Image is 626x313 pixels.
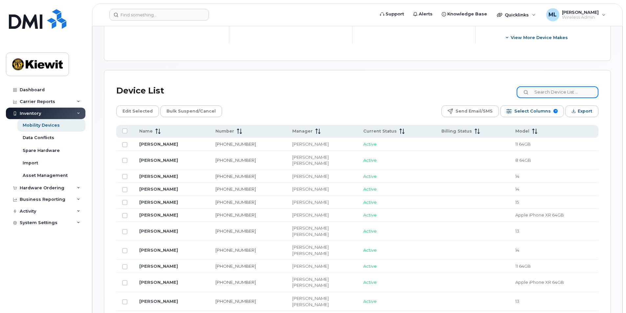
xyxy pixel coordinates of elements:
[515,186,519,192] span: 14
[139,186,178,192] a: [PERSON_NAME]
[215,299,256,304] a: [PHONE_NUMBER]
[441,105,499,117] button: Send Email/SMS
[363,299,377,304] span: Active
[447,11,487,17] span: Knowledge Base
[456,106,493,116] span: Send Email/SMS
[215,141,256,147] a: [PHONE_NUMBER]
[215,263,256,269] a: [PHONE_NUMBER]
[515,141,531,147] span: 11 64GB
[139,299,178,304] a: [PERSON_NAME]
[363,212,377,218] span: Active
[215,199,256,205] a: [PHONE_NUMBER]
[139,280,178,285] a: [PERSON_NAME]
[515,212,564,218] span: Apple iPhone XR 64GB
[215,247,256,253] a: [PHONE_NUMBER]
[139,228,178,234] a: [PERSON_NAME]
[292,231,351,238] div: [PERSON_NAME]
[292,225,351,231] div: [PERSON_NAME]
[514,106,551,116] span: Select Columns
[363,263,377,269] span: Active
[215,174,256,179] a: [PHONE_NUMBER]
[215,212,256,218] a: [PHONE_NUMBER]
[139,157,178,163] a: [PERSON_NAME]
[492,8,540,21] div: Quicklinks
[419,11,433,17] span: Alerts
[500,105,564,117] button: Select Columns 7
[116,82,164,99] div: Device List
[437,8,492,21] a: Knowledge Base
[515,299,519,304] span: 13
[486,31,588,43] button: View More Device Makes
[215,228,256,234] a: [PHONE_NUMBER]
[363,186,377,192] span: Active
[515,280,564,285] span: Apple iPhone XR 64GB
[215,157,256,163] a: [PHONE_NUMBER]
[292,128,313,134] span: Manager
[363,141,377,147] span: Active
[515,128,529,134] span: Model
[542,8,610,21] div: Matthew Linderman
[139,247,178,253] a: [PERSON_NAME]
[565,105,598,117] button: Export
[363,280,377,285] span: Active
[215,280,256,285] a: [PHONE_NUMBER]
[160,105,222,117] button: Bulk Suspend/Cancel
[292,244,351,250] div: [PERSON_NAME]
[515,174,519,179] span: 14
[215,186,256,192] a: [PHONE_NUMBER]
[363,199,377,205] span: Active
[562,10,599,15] span: [PERSON_NAME]
[363,228,377,234] span: Active
[553,109,558,113] span: 7
[386,11,404,17] span: Support
[515,228,519,234] span: 13
[597,284,621,308] iframe: Messenger Launcher
[292,250,351,257] div: [PERSON_NAME]
[562,15,599,20] span: Wireless Admin
[517,86,598,98] input: Search Device List ...
[363,157,377,163] span: Active
[441,128,472,134] span: Billing Status
[292,263,351,269] div: [PERSON_NAME]
[139,128,153,134] span: Name
[515,263,531,269] span: 11 64GB
[139,199,178,205] a: [PERSON_NAME]
[139,174,178,179] a: [PERSON_NAME]
[292,212,351,218] div: [PERSON_NAME]
[292,186,351,192] div: [PERSON_NAME]
[292,160,351,166] div: [PERSON_NAME]
[578,106,592,116] span: Export
[116,105,159,117] button: Edit Selected
[515,199,519,205] span: 15
[515,157,531,163] span: 8 64GB
[139,141,178,147] a: [PERSON_NAME]
[409,8,437,21] a: Alerts
[292,276,351,282] div: [PERSON_NAME]
[363,174,377,179] span: Active
[109,9,209,21] input: Find something...
[515,247,519,253] span: 14
[292,154,351,160] div: [PERSON_NAME]
[139,263,178,269] a: [PERSON_NAME]
[511,34,568,41] span: View More Device Makes
[215,128,234,134] span: Number
[363,247,377,253] span: Active
[548,11,557,19] span: ML
[292,173,351,179] div: [PERSON_NAME]
[375,8,409,21] a: Support
[292,199,351,205] div: [PERSON_NAME]
[292,295,351,302] div: [PERSON_NAME]
[167,106,216,116] span: Bulk Suspend/Cancel
[123,106,153,116] span: Edit Selected
[363,128,397,134] span: Current Status
[292,141,351,147] div: [PERSON_NAME]
[292,282,351,288] div: [PERSON_NAME]
[292,302,351,308] div: [PERSON_NAME]
[139,212,178,218] a: [PERSON_NAME]
[505,12,529,17] span: Quicklinks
